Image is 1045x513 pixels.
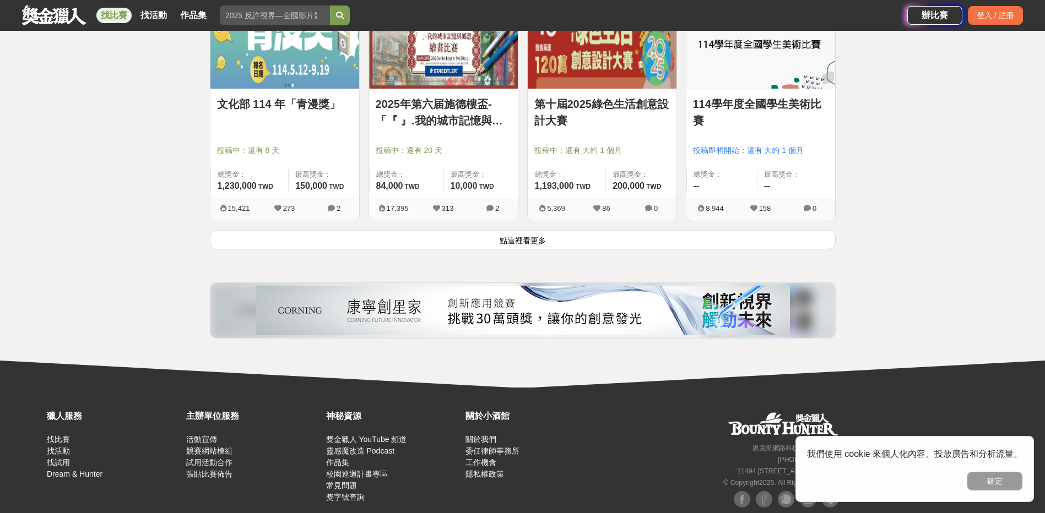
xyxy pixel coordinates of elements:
span: 1,230,000 [218,181,257,190]
a: 試用活動合作 [186,458,232,467]
a: 張貼比賽佈告 [186,470,232,478]
a: 找活動 [47,446,70,455]
img: 26832ba5-e3c6-4c80-9a06-d1bc5d39966c.png [256,286,790,335]
span: 投稿中：還有 大約 1 個月 [534,145,670,156]
a: 獎字號查詢 [326,493,365,501]
div: 登入 / 註冊 [968,6,1023,25]
span: 84,000 [376,181,403,190]
span: TWD [479,183,494,190]
span: 總獎金： [694,169,751,180]
a: 作品集 [176,8,211,23]
span: 200,000 [613,181,645,190]
span: 投稿中：還有 20 天 [376,145,511,156]
span: 投稿中：還有 8 天 [217,145,353,156]
a: 作品集 [326,458,349,467]
span: 10,000 [451,181,478,190]
span: -- [764,181,770,190]
a: 找試用 [47,458,70,467]
span: 150,000 [295,181,327,190]
a: 獎金獵人 YouTube 頻道 [326,435,407,444]
div: 獵人服務 [47,410,181,423]
small: 恩克斯網路科技股份有限公司 [752,444,838,452]
span: 總獎金： [218,169,282,180]
button: 確定 [967,472,1022,490]
div: 主辦單位服務 [186,410,320,423]
span: 158 [759,204,771,212]
span: 最高獎金： [613,169,669,180]
span: 總獎金： [376,169,437,180]
small: © Copyright 2025 . All Rights Reserved. [723,479,838,487]
span: 投稿即將開始：還有 大約 1 個月 [693,145,829,156]
img: Facebook [756,491,772,507]
span: 313 [442,204,454,212]
span: 5,369 [547,204,565,212]
span: 17,395 [387,204,409,212]
span: 8,944 [706,204,724,212]
a: 2025年第六届施德樓盃-「『 』.我的城市記憶與鄉愁」繪畫比賽 [376,96,511,129]
a: 找比賽 [47,435,70,444]
a: 關於我們 [465,435,496,444]
a: 第十屆2025綠色生活創意設計大賽 [534,96,670,129]
a: 活動宣傳 [186,435,217,444]
a: 找活動 [136,8,171,23]
a: 靈感魔改造 Podcast [326,446,394,455]
a: 競賽網站模組 [186,446,232,455]
span: 2 [495,204,499,212]
a: Dream & Hunter [47,470,102,478]
span: 2 [337,204,340,212]
img: Facebook [734,491,750,507]
div: 神秘資源 [326,410,460,423]
a: 114學年度全國學生美術比賽 [693,96,829,129]
span: TWD [404,183,419,190]
span: 總獎金： [535,169,599,180]
small: [PHONE_NUMBER] [778,456,838,463]
a: 常見問題 [326,481,357,490]
span: 15,421 [228,204,250,212]
a: 校園巡迴計畫專區 [326,470,388,478]
span: 最高獎金： [295,169,352,180]
img: Plurk [778,491,794,507]
span: TWD [329,183,344,190]
span: 0 [654,204,658,212]
span: TWD [576,183,591,190]
a: 工作機會 [465,458,496,467]
a: 隱私權政策 [465,470,504,478]
span: 0 [813,204,816,212]
span: 1,193,000 [535,181,574,190]
span: 273 [283,204,295,212]
small: 11494 [STREET_ADDRESS] 3 樓 [737,467,838,475]
span: 最高獎金： [764,169,829,180]
span: 86 [602,204,610,212]
span: 最高獎金： [451,169,511,180]
a: 找比賽 [96,8,132,23]
span: 我們使用 cookie 來個人化內容、投放廣告和分析流量。 [807,449,1022,459]
a: 辦比賽 [907,6,962,25]
button: 點這裡看更多 [210,230,836,249]
a: 委任律師事務所 [465,446,519,455]
input: 2025 反詐視界—全國影片競賽 [220,6,330,25]
span: TWD [646,183,661,190]
a: 文化部 114 年「青漫獎」 [217,96,353,112]
div: 關於小酒館 [465,410,599,423]
span: -- [694,181,700,190]
span: TWD [258,183,273,190]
